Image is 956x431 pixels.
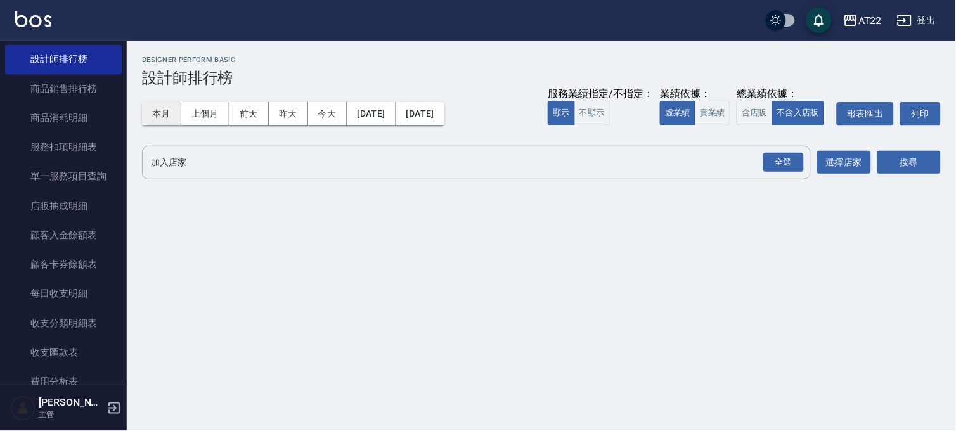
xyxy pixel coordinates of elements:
[761,150,806,175] button: Open
[181,102,229,125] button: 上個月
[5,250,122,279] a: 顧客卡券餘額表
[269,102,308,125] button: 昨天
[660,101,695,125] button: 虛業績
[838,8,887,34] button: AT22
[772,101,825,125] button: 不含入店販
[5,367,122,396] a: 費用分析表
[5,44,122,74] a: 設計師排行榜
[817,151,871,174] button: 選擇店家
[15,11,51,27] img: Logo
[39,396,103,409] h5: [PERSON_NAME]
[858,13,882,29] div: AT22
[5,309,122,338] a: 收支分類明細表
[229,102,269,125] button: 前天
[695,101,730,125] button: 實業績
[5,132,122,162] a: 服務扣項明細表
[5,191,122,221] a: 店販抽成明細
[660,87,730,101] div: 業績依據：
[763,153,804,172] div: 全選
[892,9,941,32] button: 登出
[806,8,832,33] button: save
[877,151,941,174] button: 搜尋
[142,102,181,125] button: 本月
[5,221,122,250] a: 顧客入金餘額表
[737,87,830,101] div: 總業績依據：
[10,396,36,421] img: Person
[148,151,786,174] input: 店家名稱
[837,102,894,125] button: 報表匯出
[142,69,941,87] h3: 設計師排行榜
[347,102,396,125] button: [DATE]
[142,56,941,64] h2: Designer Perform Basic
[737,101,772,125] button: 含店販
[5,338,122,367] a: 收支匯款表
[574,101,610,125] button: 不顯示
[548,87,654,101] div: 服務業績指定/不指定：
[5,162,122,191] a: 單一服務項目查詢
[5,103,122,132] a: 商品消耗明細
[308,102,347,125] button: 今天
[39,409,103,420] p: 主管
[548,101,575,125] button: 顯示
[900,102,941,125] button: 列印
[5,279,122,308] a: 每日收支明細
[396,102,444,125] button: [DATE]
[5,74,122,103] a: 商品銷售排行榜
